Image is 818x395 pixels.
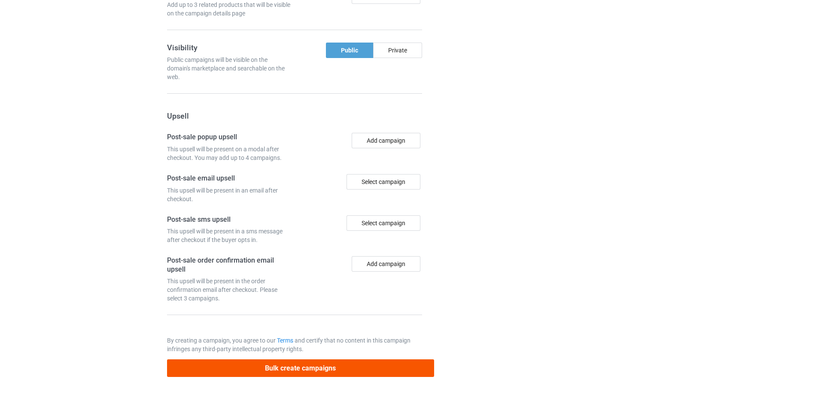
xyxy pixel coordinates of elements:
[167,215,292,224] h4: Post-sale sms upsell
[167,277,292,303] div: This upsell will be present in the order confirmation email after checkout. Please select 3 campa...
[167,174,292,183] h4: Post-sale email upsell
[167,227,292,244] div: This upsell will be present in a sms message after checkout if the buyer opts in.
[352,256,420,272] button: Add campaign
[347,174,420,190] div: Select campaign
[167,43,292,52] h3: Visibility
[167,0,292,18] div: Add up to 3 related products that will be visible on the campaign details page
[167,55,292,81] div: Public campaigns will be visible on the domain's marketplace and searchable on the web.
[277,337,293,344] a: Terms
[167,133,292,142] h4: Post-sale popup upsell
[167,256,292,274] h4: Post-sale order confirmation email upsell
[326,43,373,58] div: Public
[167,336,422,353] p: By creating a campaign, you agree to our and certify that no content in this campaign infringes a...
[167,111,422,121] h3: Upsell
[167,145,292,162] div: This upsell will be present on a modal after checkout. You may add up to 4 campaigns.
[167,359,434,377] button: Bulk create campaigns
[347,215,420,231] div: Select campaign
[352,133,420,148] button: Add campaign
[373,43,422,58] div: Private
[167,186,292,203] div: This upsell will be present in an email after checkout.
